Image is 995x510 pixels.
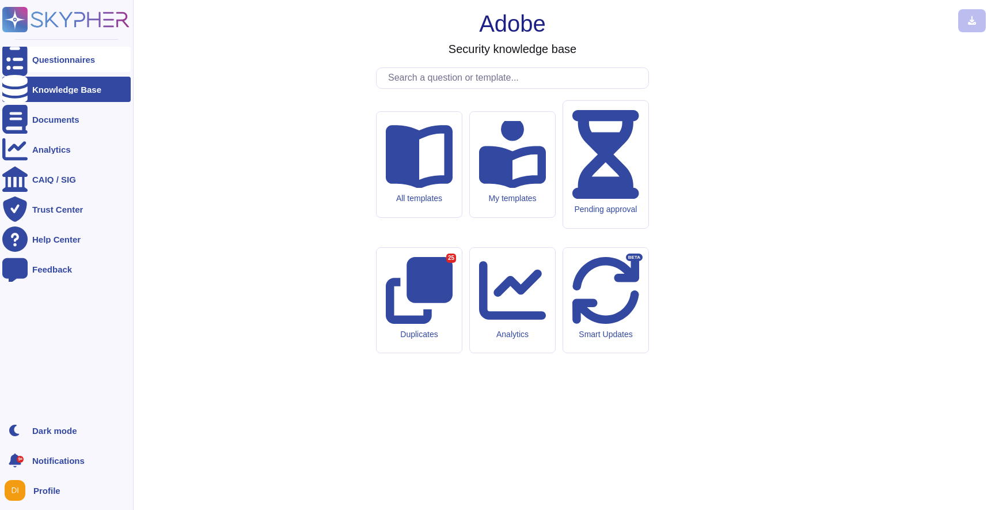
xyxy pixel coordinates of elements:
[2,226,131,252] a: Help Center
[2,107,131,132] a: Documents
[5,480,25,501] img: user
[386,194,453,203] div: All templates
[446,254,456,263] div: 25
[32,456,85,465] span: Notifications
[32,145,71,154] div: Analytics
[32,115,79,124] div: Documents
[2,256,131,282] a: Feedback
[2,137,131,162] a: Analytics
[479,194,546,203] div: My templates
[32,175,76,184] div: CAIQ / SIG
[449,42,576,56] h3: Security knowledge base
[33,486,60,495] span: Profile
[2,47,131,72] a: Questionnaires
[386,330,453,339] div: Duplicates
[2,478,33,503] button: user
[572,205,639,214] div: Pending approval
[479,10,546,37] h1: Adobe
[2,197,131,222] a: Trust Center
[2,77,131,102] a: Knowledge Base
[2,167,131,192] a: CAIQ / SIG
[32,205,83,214] div: Trust Center
[479,330,546,339] div: Analytics
[32,55,95,64] div: Questionnaires
[17,456,24,463] div: 9+
[32,265,72,274] div: Feedback
[32,426,77,435] div: Dark mode
[382,68,648,88] input: Search a question or template...
[626,254,643,262] div: BETA
[572,330,639,339] div: Smart Updates
[32,235,81,244] div: Help Center
[32,85,101,94] div: Knowledge Base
